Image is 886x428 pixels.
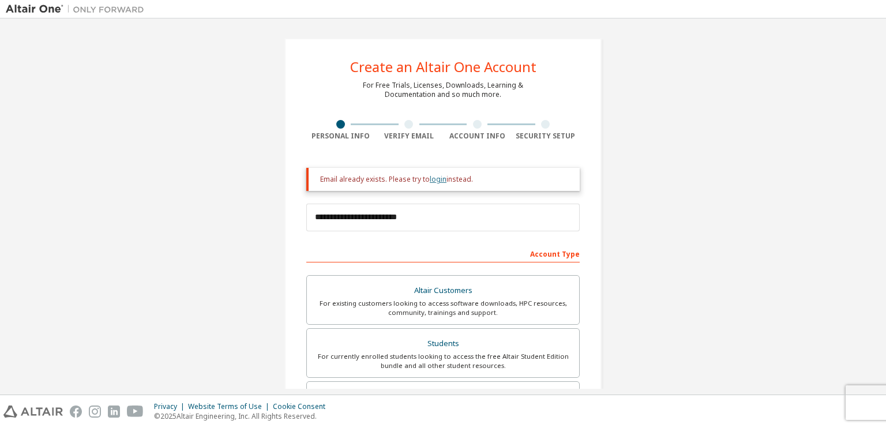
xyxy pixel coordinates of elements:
img: facebook.svg [70,406,82,418]
img: Altair One [6,3,150,15]
div: For existing customers looking to access software downloads, HPC resources, community, trainings ... [314,299,572,317]
div: Security Setup [512,132,580,141]
div: Account Type [306,244,580,262]
a: login [430,174,446,184]
img: linkedin.svg [108,406,120,418]
div: Personal Info [306,132,375,141]
div: Students [314,336,572,352]
div: Verify Email [375,132,444,141]
div: Faculty [314,389,572,405]
div: Privacy [154,402,188,411]
img: youtube.svg [127,406,144,418]
div: For Free Trials, Licenses, Downloads, Learning & Documentation and so much more. [363,81,523,99]
img: instagram.svg [89,406,101,418]
div: Email already exists. Please try to instead. [320,175,570,184]
div: For currently enrolled students looking to access the free Altair Student Edition bundle and all ... [314,352,572,370]
p: © 2025 Altair Engineering, Inc. All Rights Reserved. [154,411,332,421]
div: Account Info [443,132,512,141]
div: Website Terms of Use [188,402,273,411]
div: Altair Customers [314,283,572,299]
div: Cookie Consent [273,402,332,411]
img: altair_logo.svg [3,406,63,418]
div: Create an Altair One Account [350,60,536,74]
